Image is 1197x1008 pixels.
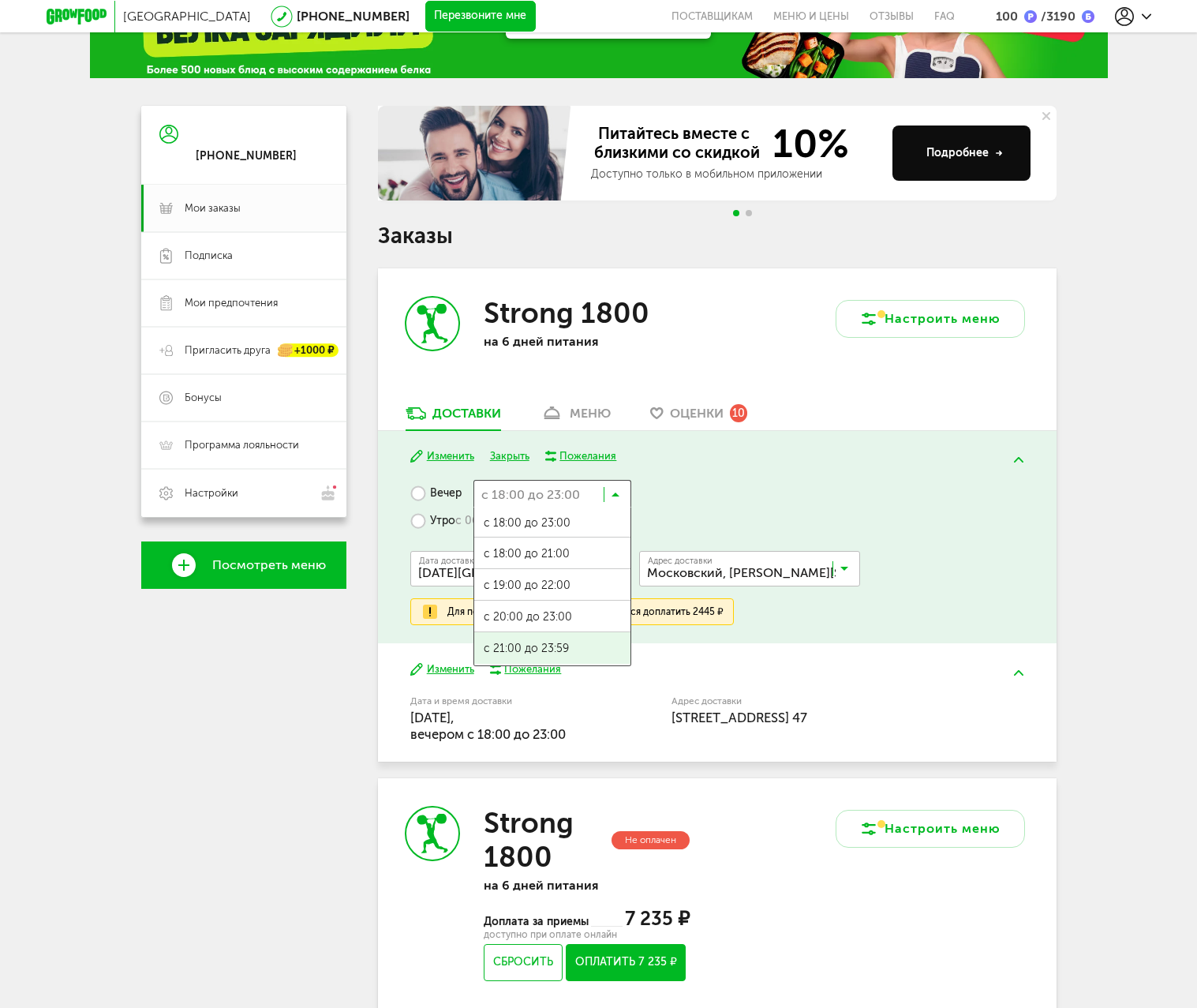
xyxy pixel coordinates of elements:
[1014,670,1023,676] img: arrow-up-green.5eb5f82.svg
[185,249,233,263] span: Подписка
[474,507,630,540] span: с 18:00 до 23:00
[141,422,346,469] a: Программа лояльности
[490,449,529,464] button: Закрыть
[892,126,1031,181] button: Подробнее
[746,210,752,216] span: Go to slide 2
[425,1,536,32] button: Перезвоните мне
[455,514,543,528] span: с 06:00 до 13:00
[212,558,326,572] span: Посмотреть меню
[490,662,562,676] button: Пожелания
[1024,10,1037,23] img: bonus_p.2f9b352.png
[836,300,1025,338] button: Настроить меню
[733,210,739,216] span: Go to slide 1
[504,662,561,676] div: Пожелания
[185,296,278,310] span: Мои предпочтения
[421,602,440,621] img: exclamation.e9fa021.svg
[410,449,474,464] button: Изменить
[559,449,616,463] div: Пожелания
[670,406,724,421] span: Оценки
[410,480,462,508] label: Вечер
[141,232,346,279] a: Подписка
[410,508,543,535] label: Утро
[378,106,575,200] img: family-banner.579af9d.jpg
[996,9,1018,24] div: 100
[185,343,271,358] span: Пригласить друга
[1082,10,1094,23] img: bonus_b.cdccf46.png
[642,405,755,430] a: Оценки 10
[591,167,880,182] div: Доступно только в мобильном приложении
[141,327,346,374] a: Пригласить друга +1000 ₽
[484,944,562,981] button: Сбросить
[570,406,611,421] div: меню
[419,556,479,565] span: Дата доставки
[141,541,346,589] a: Посмотреть меню
[474,538,630,571] span: с 18:00 до 21:00
[185,391,222,405] span: Бонусы
[185,438,299,452] span: Программа лояльности
[591,124,763,163] span: Питайтесь вместе с близкими со скидкой
[484,931,689,939] div: доступно при оплате онлайн
[432,406,501,421] div: Доставки
[447,605,724,618] div: Для переноса этой доставки потребуется доплатить 2445 ₽
[484,296,649,330] h3: Strong 1800
[185,486,238,500] span: Настройки
[410,697,591,706] label: Дата и время доставки
[123,9,251,24] span: [GEOGRAPHIC_DATA]
[474,632,630,665] span: с 21:00 до 23:59
[545,449,617,463] button: Пожелания
[141,469,346,517] a: Настройки
[185,201,241,215] span: Мои заказы
[474,601,630,634] span: с 20:00 до 23:00
[1014,457,1023,463] img: arrow-up-green.5eb5f82.svg
[141,185,346,232] a: Мои заказы
[533,405,619,430] a: меню
[410,710,566,742] span: [DATE], вечером c 18:00 до 23:00
[484,334,689,349] p: на 6 дней питания
[484,878,689,893] p: на 6 дней питания
[671,710,807,725] span: [STREET_ADDRESS] 47
[378,226,1057,246] h1: Заказы
[730,404,747,422] div: 10
[484,806,608,874] h3: Strong 1800
[141,374,346,422] a: Бонусы
[141,279,346,327] a: Мои предпочтения
[566,944,685,981] button: Оплатить 7 235 ₽
[612,831,690,849] div: Не оплачен
[1041,9,1046,24] span: /
[297,9,410,24] a: [PHONE_NUMBER]
[648,556,713,565] span: Адрес доставки
[474,569,630,602] span: с 19:00 до 22:00
[1037,9,1075,24] div: 3190
[836,810,1025,848] button: Настроить меню
[484,915,590,928] span: Доплата за приемы
[196,149,297,163] div: [PHONE_NUMBER]
[926,145,1003,161] div: Подробнее
[671,697,966,706] label: Адрес доставки
[279,344,339,358] div: +1000 ₽
[410,662,474,677] button: Изменить
[625,907,690,930] span: 7 235 ₽
[763,124,849,163] span: 10%
[398,405,509,430] a: Доставки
